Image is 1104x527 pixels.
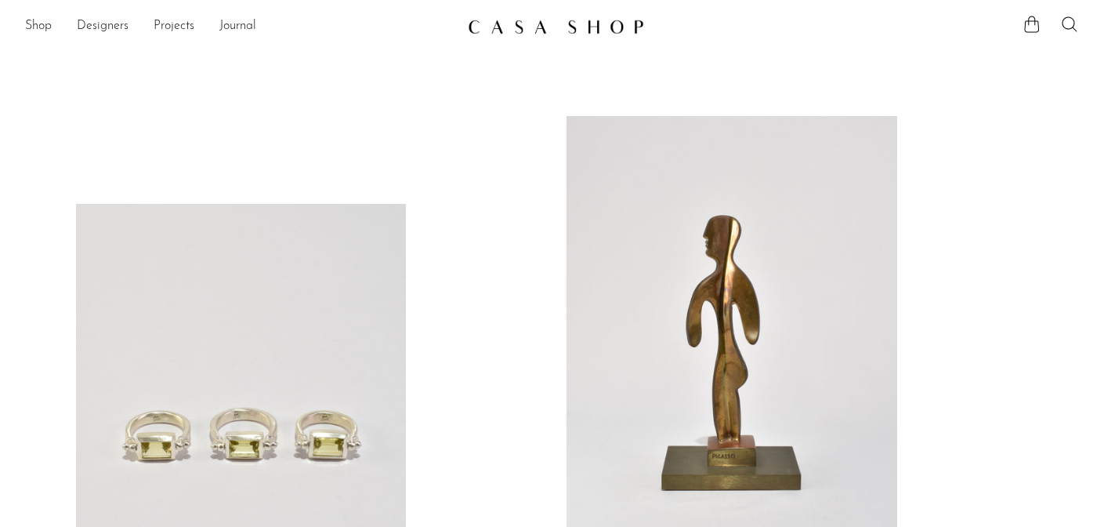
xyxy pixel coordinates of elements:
nav: Desktop navigation [25,13,455,40]
a: Shop [25,16,52,37]
a: Designers [77,16,128,37]
ul: NEW HEADER MENU [25,13,455,40]
a: Journal [219,16,256,37]
a: Projects [154,16,194,37]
